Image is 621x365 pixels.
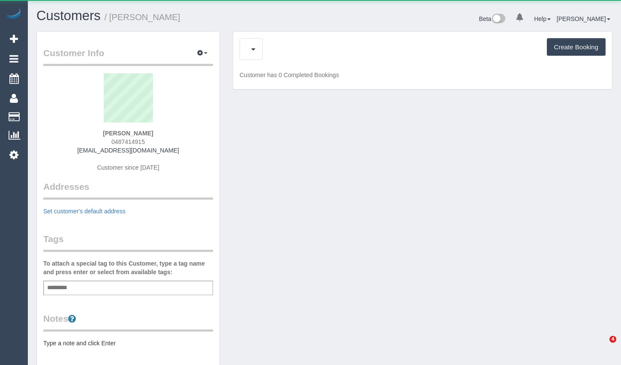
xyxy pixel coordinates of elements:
pre: Type a note and click Enter [43,339,213,347]
span: Customer since [DATE] [97,164,159,171]
small: / [PERSON_NAME] [105,12,180,22]
a: Beta [479,15,506,22]
p: Customer has 0 Completed Bookings [240,71,606,79]
strong: [PERSON_NAME] [103,130,153,137]
legend: Notes [43,312,213,332]
a: Help [534,15,551,22]
img: New interface [491,14,505,25]
button: Create Booking [547,38,606,56]
a: [PERSON_NAME] [557,15,610,22]
a: [EMAIL_ADDRESS][DOMAIN_NAME] [77,147,179,154]
a: Set customer's default address [43,208,126,215]
span: 0487414915 [111,138,145,145]
iframe: Intercom live chat [592,336,612,356]
a: Customers [36,8,101,23]
legend: Tags [43,233,213,252]
legend: Customer Info [43,47,213,66]
img: Automaid Logo [5,9,22,21]
span: 4 [609,336,616,343]
label: To attach a special tag to this Customer, type a tag name and press enter or select from availabl... [43,259,213,276]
